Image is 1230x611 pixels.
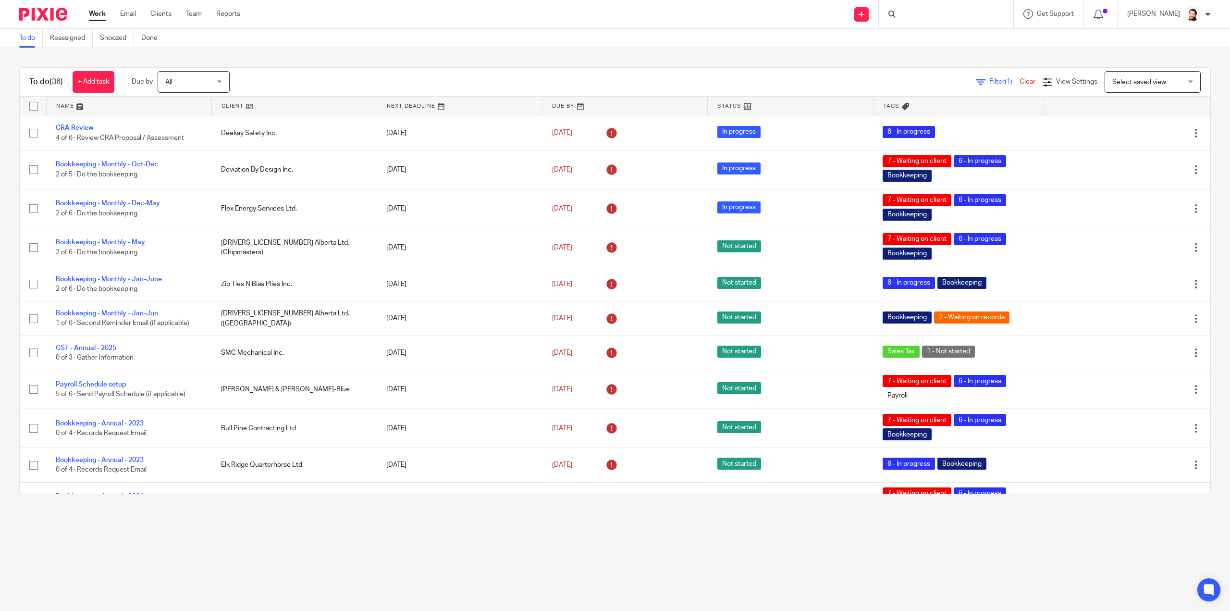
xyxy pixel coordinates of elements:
[954,155,1006,167] span: 6 - In progress
[883,277,935,289] span: 6 - In progress
[883,428,932,440] span: Bookkeeping
[883,389,912,401] span: Payroll
[19,8,67,21] img: Pixie
[56,467,147,474] span: 0 of 4 · Records Request Email
[211,301,377,336] td: [DRIVERS_LICENSE_NUMBER] Alberta Ltd. ([GEOGRAPHIC_DATA])
[552,244,572,251] span: [DATE]
[377,150,542,189] td: [DATE]
[50,29,93,48] a: Reassigned
[922,346,975,358] span: 1 - Not started
[883,170,932,182] span: Bookkeeping
[211,370,377,409] td: [PERSON_NAME] & [PERSON_NAME]-Blue
[49,78,63,86] span: (36)
[717,312,761,324] span: Not started
[883,414,951,426] span: 7 - Waiting on client
[717,346,761,358] span: Not started
[552,166,572,173] span: [DATE]
[883,312,932,324] span: Bookkeeping
[883,233,951,245] span: 7 - Waiting on client
[954,375,1006,387] span: 6 - In progress
[56,276,162,283] a: Bookkeeping - Monthly - Jan-June
[717,126,761,138] span: In progress
[56,239,145,246] a: Bookkeeping - Monthly - May
[717,240,761,252] span: Not started
[165,79,172,86] span: All
[934,312,1009,324] span: 2 - Waiting on records
[211,482,377,521] td: Bull Pine Contracting Ltd
[89,9,106,19] a: Work
[377,370,542,409] td: [DATE]
[56,286,137,292] span: 2 of 6 · Do the bookkeeping
[100,29,134,48] a: Snoozed
[56,391,185,398] span: 5 of 6 · Send Payroll Schedule (if applicable)
[1112,79,1166,86] span: Select saved view
[377,116,542,150] td: [DATE]
[211,336,377,370] td: SMC Mechanical Inc.
[120,9,136,19] a: Email
[552,461,572,468] span: [DATE]
[717,277,761,289] span: Not started
[56,310,158,317] a: Bookkeeping - Monthly - Jan-Jun
[56,200,160,207] a: Bookkeeping - Monthly - Dec-May
[1020,78,1035,85] a: Clear
[883,194,951,206] span: 7 - Waiting on client
[211,189,377,228] td: Flex Energy Services Ltd.
[56,320,189,327] span: 1 of 6 · Second Reminder Email (if applicable)
[883,346,920,358] span: Sales Tax
[73,71,114,93] a: + Add task
[56,210,137,217] span: 2 of 6 · Do the bookkeeping
[56,125,93,131] a: CRA Review
[377,301,542,336] td: [DATE]
[883,155,951,167] span: 7 - Waiting on client
[717,201,761,213] span: In progress
[211,448,377,482] td: Elk Ridge Quarterhorse Ltd.
[19,29,43,48] a: To do
[1056,78,1097,85] span: View Settings
[377,228,542,267] td: [DATE]
[56,354,134,361] span: 0 of 3 · Gather Information
[56,457,144,463] a: Bookkeeping - Annual - 2023
[937,277,986,289] span: Bookkeeping
[883,487,951,499] span: 7 - Waiting on client
[186,9,202,19] a: Team
[1005,78,1012,85] span: (1)
[211,228,377,267] td: [DRIVERS_LICENSE_NUMBER] Alberta Ltd. (Chipmasters)
[56,381,126,388] a: Payroll Schedule setup
[141,29,165,48] a: Done
[1037,11,1074,17] span: Get Support
[56,493,144,500] a: Bookkeeping - Annual - 2024
[552,281,572,287] span: [DATE]
[56,345,116,351] a: GST - Annual - 2025
[211,116,377,150] td: Deekay Safety Inc.
[552,386,572,393] span: [DATE]
[56,249,137,256] span: 2 of 6 · Do the bookkeeping
[211,409,377,448] td: Bull Pine Contracting Ltd
[883,126,935,138] span: 6 - In progress
[56,171,137,178] span: 2 of 5 · Do the bookkeeping
[377,409,542,448] td: [DATE]
[552,425,572,432] span: [DATE]
[56,161,158,168] a: Bookkeeping - Monthly - Oct-Dec
[883,209,932,221] span: Bookkeeping
[377,482,542,521] td: [DATE]
[552,130,572,137] span: [DATE]
[937,458,986,470] span: Bookkeeping
[954,487,1006,499] span: 6 - In progress
[552,349,572,356] span: [DATE]
[211,267,377,301] td: Zip Ties N Bias Plies Inc.
[377,267,542,301] td: [DATE]
[56,135,184,141] span: 4 of 6 · Review CRA Proposal / Assessment
[883,375,951,387] span: 7 - Waiting on client
[552,205,572,212] span: [DATE]
[56,430,147,436] span: 0 of 4 · Records Request Email
[216,9,240,19] a: Reports
[717,421,761,433] span: Not started
[883,458,935,470] span: 6 - In progress
[717,162,761,175] span: In progress
[954,233,1006,245] span: 6 - In progress
[883,248,932,260] span: Bookkeeping
[377,448,542,482] td: [DATE]
[717,382,761,394] span: Not started
[150,9,172,19] a: Clients
[989,78,1020,85] span: Filter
